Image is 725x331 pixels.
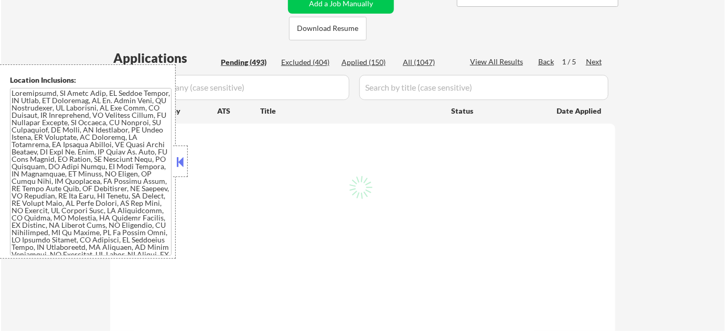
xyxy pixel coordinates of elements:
[289,17,367,40] button: Download Resume
[557,106,603,116] div: Date Applied
[10,75,172,85] div: Location Inclusions:
[562,57,586,67] div: 1 / 5
[470,57,526,67] div: View All Results
[403,57,455,68] div: All (1047)
[217,106,260,116] div: ATS
[359,75,609,100] input: Search by title (case sensitive)
[113,75,349,100] input: Search by company (case sensitive)
[260,106,441,116] div: Title
[538,57,555,67] div: Back
[221,57,273,68] div: Pending (493)
[113,52,217,64] div: Applications
[281,57,334,68] div: Excluded (404)
[586,57,603,67] div: Next
[451,101,541,120] div: Status
[342,57,394,68] div: Applied (150)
